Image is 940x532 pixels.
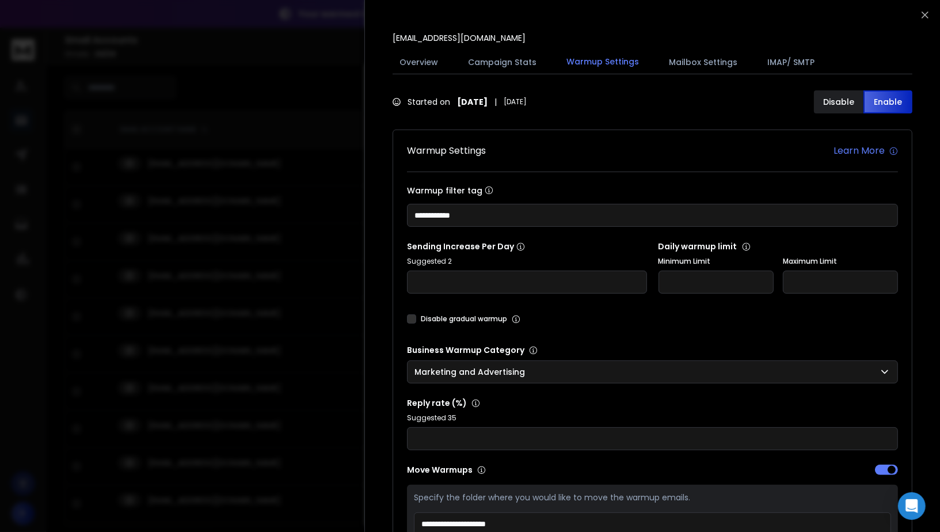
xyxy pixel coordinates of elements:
[760,50,821,75] button: IMAP/ SMTP
[407,464,649,476] p: Move Warmups
[834,144,898,158] a: Learn More
[898,492,926,520] div: Open Intercom Messenger
[662,50,744,75] button: Mailbox Settings
[863,90,913,113] button: Enable
[407,144,486,158] h1: Warmup Settings
[407,241,647,252] p: Sending Increase Per Day
[393,32,526,44] p: [EMAIL_ADDRESS][DOMAIN_NAME]
[659,241,899,252] p: Daily warmup limit
[457,96,488,108] strong: [DATE]
[407,344,898,356] p: Business Warmup Category
[783,257,898,266] label: Maximum Limit
[407,413,898,423] p: Suggested 35
[504,97,527,107] span: [DATE]
[414,366,530,378] p: Marketing and Advertising
[560,49,646,75] button: Warmup Settings
[494,96,497,108] span: |
[461,50,543,75] button: Campaign Stats
[393,96,527,108] div: Started on
[407,397,898,409] p: Reply rate (%)
[407,186,898,195] label: Warmup filter tag
[407,257,647,266] p: Suggested 2
[414,492,891,503] p: Specify the folder where you would like to move the warmup emails.
[393,50,445,75] button: Overview
[814,90,912,113] button: DisableEnable
[814,90,863,113] button: Disable
[421,314,507,324] label: Disable gradual warmup
[659,257,774,266] label: Minimum Limit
